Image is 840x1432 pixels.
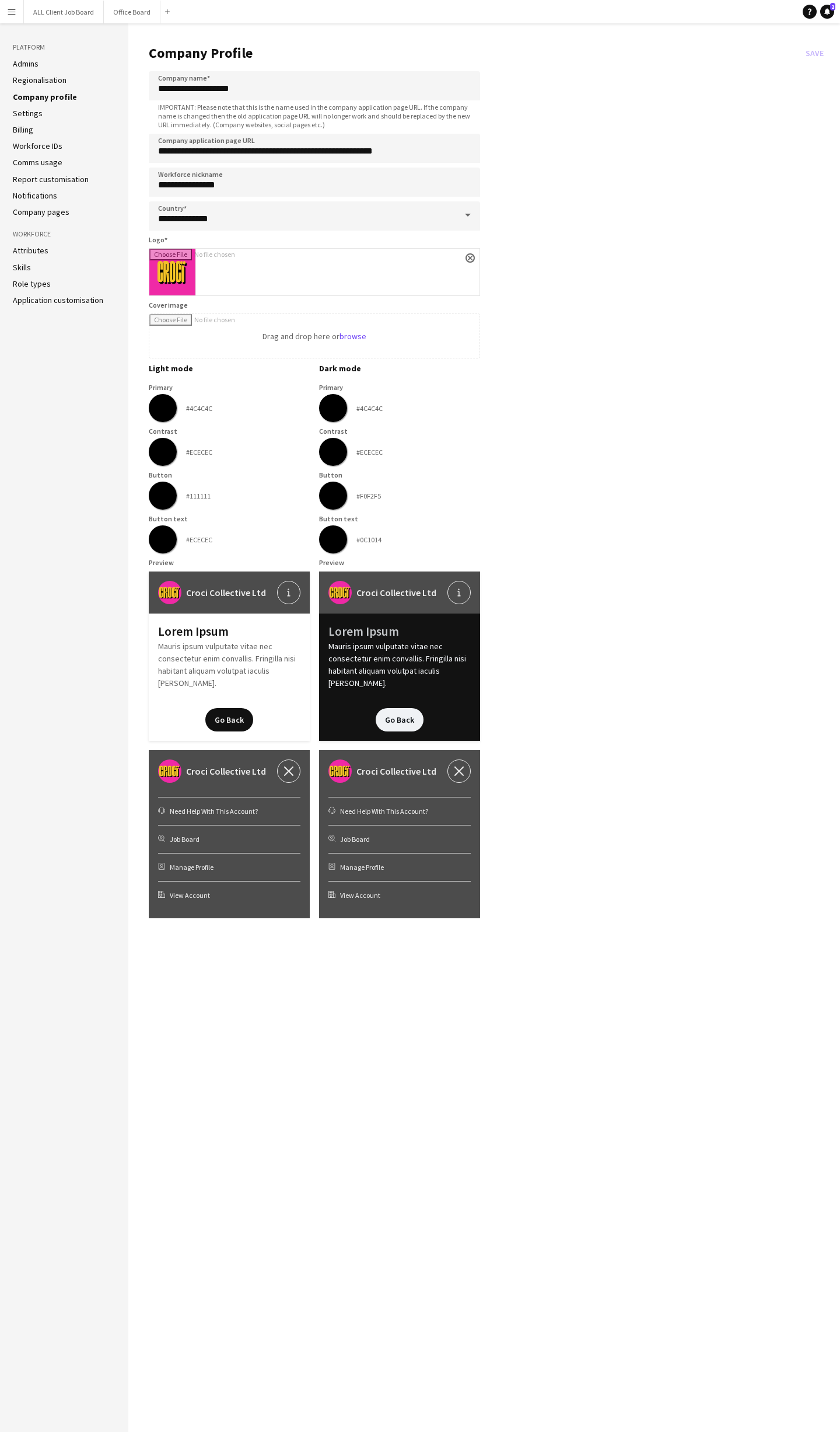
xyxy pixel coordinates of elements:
[13,124,33,135] a: Billing
[158,623,300,640] div: Lorem Ipsum
[158,759,181,783] img: thumb-36891cdd-b155-4e96-9861-b946f5e5933d..png
[186,586,266,600] span: Croci Collective Ltd
[319,614,480,741] div: Mauris ipsum vulputate vitae nec consectetur enim convallis. Fringilla nisi habitant aliquam volu...
[13,207,69,217] a: Company pages
[13,245,48,256] a: Attributes
[205,708,253,731] button: Go Back
[830,3,835,11] span: 2
[328,759,352,783] img: thumb-36891cdd-b155-4e96-9861-b946f5e5933d..png
[356,586,436,600] span: Croci Collective Ltd
[186,764,266,778] span: Croci Collective Ltd
[104,1,160,23] button: Office Board
[13,278,51,289] a: Role types
[149,44,801,62] h1: Company Profile
[149,363,310,374] h3: Light mode
[376,708,423,731] button: Go Back
[13,75,66,85] a: Regionalisation
[186,492,211,500] div: #111111
[356,535,381,544] div: #0C1014
[13,174,89,184] a: Report customisation
[13,58,38,69] a: Admins
[24,1,104,23] button: ALL Client Job Board
[13,190,57,201] a: Notifications
[328,881,471,909] div: View Account
[13,108,43,119] a: Settings
[328,623,471,640] div: Lorem Ipsum
[13,141,62,151] a: Workforce IDs
[13,42,116,53] h3: Platform
[356,404,383,413] div: #4C4C4C
[356,492,381,500] div: #F0F2F5
[158,853,300,881] div: Manage Profile
[13,157,62,168] a: Comms usage
[328,825,471,853] div: Job Board
[149,614,310,741] div: Mauris ipsum vulputate vitae nec consectetur enim convallis. Fringilla nisi habitant aliquam volu...
[820,5,834,19] a: 2
[186,535,212,544] div: #ECECEC
[328,853,471,881] div: Manage Profile
[149,103,480,129] span: IMPORTANT: Please note that this is the name used in the company application page URL. If the com...
[158,797,300,825] div: Need Help With This Account?
[158,881,300,909] div: View Account
[186,448,212,457] div: #ECECEC
[356,764,436,778] span: Croci Collective Ltd
[158,581,181,604] img: thumb-36891cdd-b155-4e96-9861-b946f5e5933d..png
[186,404,212,413] div: #4C4C4C
[13,295,103,305] a: Application customisation
[158,825,300,853] div: Job Board
[356,448,383,457] div: #ECECEC
[13,262,31,273] a: Skills
[319,363,480,374] h3: Dark mode
[328,581,352,604] img: thumb-36891cdd-b155-4e96-9861-b946f5e5933d..png
[13,229,116,239] h3: Workforce
[13,92,77,102] a: Company profile
[328,797,471,825] div: Need Help With This Account?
